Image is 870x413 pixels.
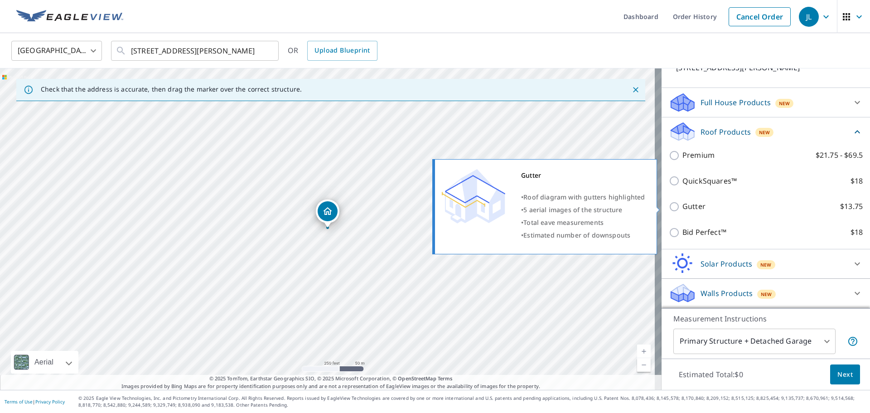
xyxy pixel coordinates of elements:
p: Gutter [682,201,706,212]
span: © 2025 TomTom, Earthstar Geographics SIO, © 2025 Microsoft Corporation, © [209,375,453,383]
div: Walls ProductsNew [669,282,863,304]
div: JL [799,7,819,27]
div: Gutter [521,169,645,182]
div: OR [288,41,377,61]
span: New [779,100,790,107]
button: Next [830,364,860,385]
a: Terms [438,375,453,382]
span: 5 aerial images of the structure [523,205,622,214]
p: Premium [682,150,715,161]
a: Upload Blueprint [307,41,377,61]
p: Roof Products [701,126,751,137]
span: New [761,291,772,298]
div: • [521,229,645,242]
p: Estimated Total: $0 [672,364,750,384]
span: New [759,129,770,136]
div: • [521,204,645,216]
span: Roof diagram with gutters highlighted [523,193,645,201]
p: Full House Products [701,97,771,108]
span: New [760,261,772,268]
div: Solar ProductsNew [669,253,863,275]
div: Aerial [32,351,56,374]
p: Check that the address is accurate, then drag the marker over the correct structure. [41,85,302,93]
span: Your report will include the primary structure and a detached garage if one exists. [847,336,858,347]
a: Current Level 17, Zoom Out [637,358,651,372]
p: QuickSquares™ [682,175,737,187]
span: Estimated number of downspouts [523,231,630,239]
p: | [5,399,65,404]
p: $18 [851,227,863,238]
input: Search by address or latitude-longitude [131,38,260,63]
img: EV Logo [16,10,123,24]
img: Premium [442,169,505,224]
p: Walls Products [701,288,753,299]
a: Current Level 17, Zoom In [637,345,651,358]
p: $18 [851,175,863,187]
div: [GEOGRAPHIC_DATA] [11,38,102,63]
p: © 2025 Eagle View Technologies, Inc. and Pictometry International Corp. All Rights Reserved. Repo... [78,395,865,408]
p: $21.75 - $69.5 [816,150,863,161]
div: • [521,191,645,204]
span: Upload Blueprint [314,45,370,56]
div: Aerial [11,351,78,374]
a: Terms of Use [5,398,33,405]
span: Total eave measurements [523,218,604,227]
p: Solar Products [701,258,752,269]
p: Bid Perfect™ [682,227,726,238]
div: Full House ProductsNew [669,92,863,113]
div: Roof ProductsNew [669,121,863,142]
div: Primary Structure + Detached Garage [673,329,836,354]
button: Close [630,84,642,96]
p: $13.75 [840,201,863,212]
p: Measurement Instructions [673,313,858,324]
div: • [521,216,645,229]
a: Privacy Policy [35,398,65,405]
span: Next [837,369,853,380]
a: OpenStreetMap [398,375,436,382]
div: Dropped pin, building 1, Residential property, 546 Malinmor Dr Weldon Spring, MO 63304 [316,199,339,228]
a: Cancel Order [729,7,791,26]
